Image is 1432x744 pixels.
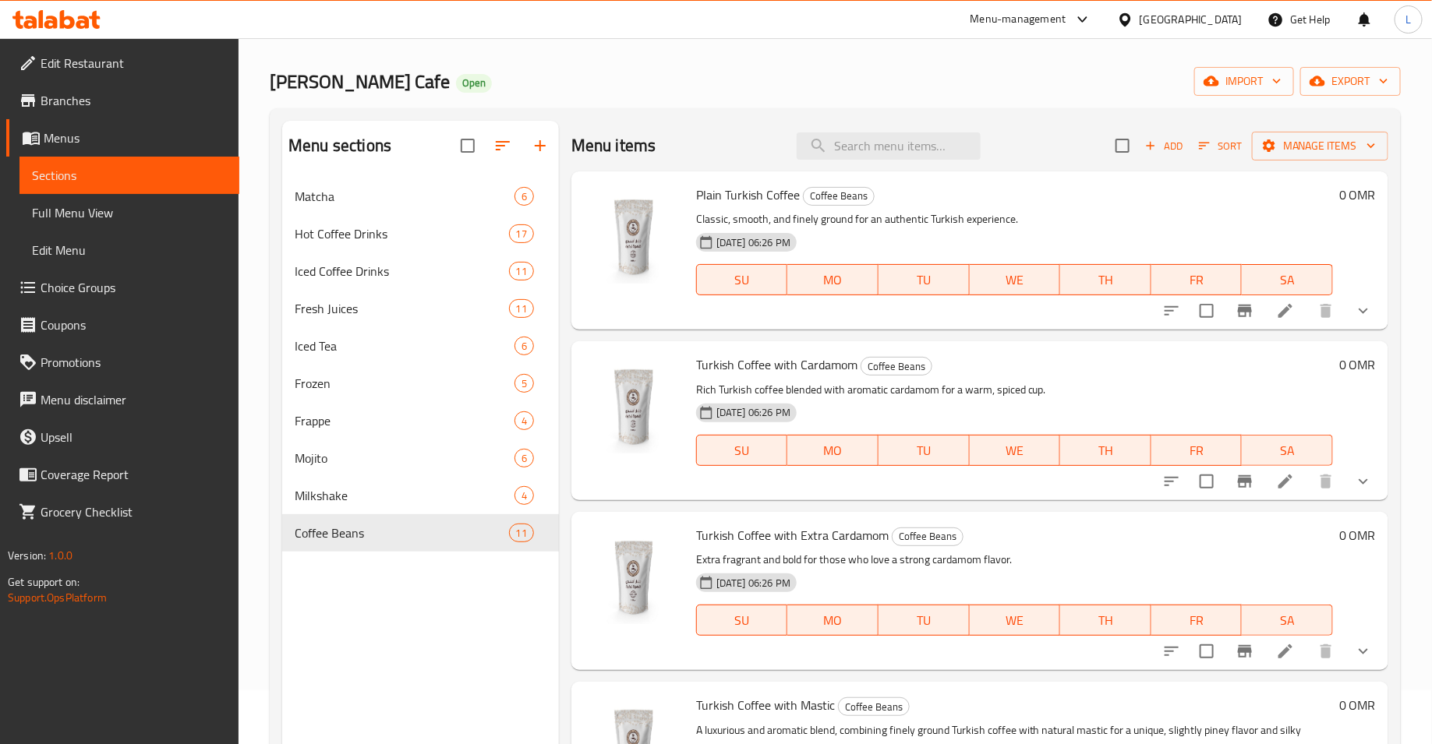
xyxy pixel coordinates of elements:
[1153,633,1190,670] button: sort-choices
[515,414,533,428] span: 4
[703,269,781,291] span: SU
[1153,292,1190,330] button: sort-choices
[282,402,559,439] div: Frappe4
[1226,292,1264,330] button: Branch-specific-item
[885,609,964,632] span: TU
[6,493,239,531] a: Grocery Checklist
[510,227,533,242] span: 17
[970,435,1061,466] button: WE
[1313,72,1388,91] span: export
[515,189,533,204] span: 6
[8,572,80,592] span: Get support on:
[44,129,227,147] span: Menus
[515,339,533,354] span: 6
[484,127,522,164] span: Sort sections
[8,587,107,608] a: Support.OpsPlatform
[1158,439,1236,462] span: FR
[270,64,450,99] span: [PERSON_NAME] Cafe
[584,354,684,453] img: Turkish Coffee with Cardamom
[696,693,835,717] span: Turkish Coffee with Mastic
[1242,264,1333,295] button: SA
[6,344,239,381] a: Promotions
[32,241,227,259] span: Edit Menu
[1345,463,1382,500] button: show more
[1242,435,1333,466] button: SA
[282,477,559,514] div: Milkshake4
[8,545,46,566] span: Version:
[1151,435,1243,466] button: FR
[1248,609,1327,632] span: SA
[295,337,514,355] div: Iced Tea
[794,269,872,291] span: MO
[514,486,534,505] div: items
[696,183,800,206] span: Plain Turkish Coffee
[282,514,559,552] div: Coffee Beans11
[696,380,1333,400] p: Rich Turkish coffee blended with aromatic cardamom for a warm, spiced cup.
[803,187,875,206] div: Coffee Beans
[295,524,508,542] span: Coffee Beans
[1190,465,1223,498] span: Select to update
[971,10,1066,29] div: Menu-management
[282,215,559,252] div: Hot Coffee Drinks17
[1194,67,1294,96] button: import
[885,269,964,291] span: TU
[1252,132,1388,160] button: Manage items
[1140,11,1243,28] div: [GEOGRAPHIC_DATA]
[1345,292,1382,330] button: show more
[1307,463,1345,500] button: delete
[32,166,227,185] span: Sections
[696,353,857,376] span: Turkish Coffee with Cardamom
[1151,605,1243,636] button: FR
[522,127,559,164] button: Add section
[514,374,534,393] div: items
[1354,642,1373,661] svg: Show Choices
[41,390,227,409] span: Menu disclaimer
[1060,264,1151,295] button: TH
[1307,633,1345,670] button: delete
[1106,129,1139,162] span: Select section
[892,527,964,546] div: Coffee Beans
[282,290,559,327] div: Fresh Juices11
[1139,134,1189,158] span: Add item
[295,262,508,280] span: Iced Coffee Drinks
[787,264,879,295] button: MO
[794,439,872,462] span: MO
[6,418,239,456] a: Upsell
[1339,354,1376,376] h6: 0 OMR
[1264,136,1376,156] span: Manage items
[514,337,534,355] div: items
[41,316,227,334] span: Coupons
[861,357,932,376] div: Coffee Beans
[515,488,533,503] span: 4
[1207,72,1282,91] span: import
[48,545,72,566] span: 1.0.0
[696,435,787,466] button: SU
[1354,301,1373,320] svg: Show Choices
[1276,301,1295,320] a: Edit menu item
[839,698,909,716] span: Coffee Beans
[1226,463,1264,500] button: Branch-specific-item
[879,435,970,466] button: TU
[456,76,492,90] span: Open
[514,411,534,430] div: items
[6,269,239,306] a: Choice Groups
[295,299,508,318] span: Fresh Juices
[1226,633,1264,670] button: Branch-specific-item
[1339,184,1376,206] h6: 0 OMR
[41,278,227,297] span: Choice Groups
[6,381,239,418] a: Menu disclaimer
[510,526,533,541] span: 11
[295,411,514,430] div: Frappe
[282,439,559,477] div: Mojito6
[510,264,533,279] span: 11
[571,134,656,157] h2: Menu items
[885,439,964,462] span: TU
[584,524,684,624] img: Turkish Coffee with Extra Cardamom
[787,605,879,636] button: MO
[295,449,514,467] span: Mojito
[515,376,533,391] span: 5
[710,405,797,420] span: [DATE] 06:26 PM
[32,203,227,222] span: Full Menu View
